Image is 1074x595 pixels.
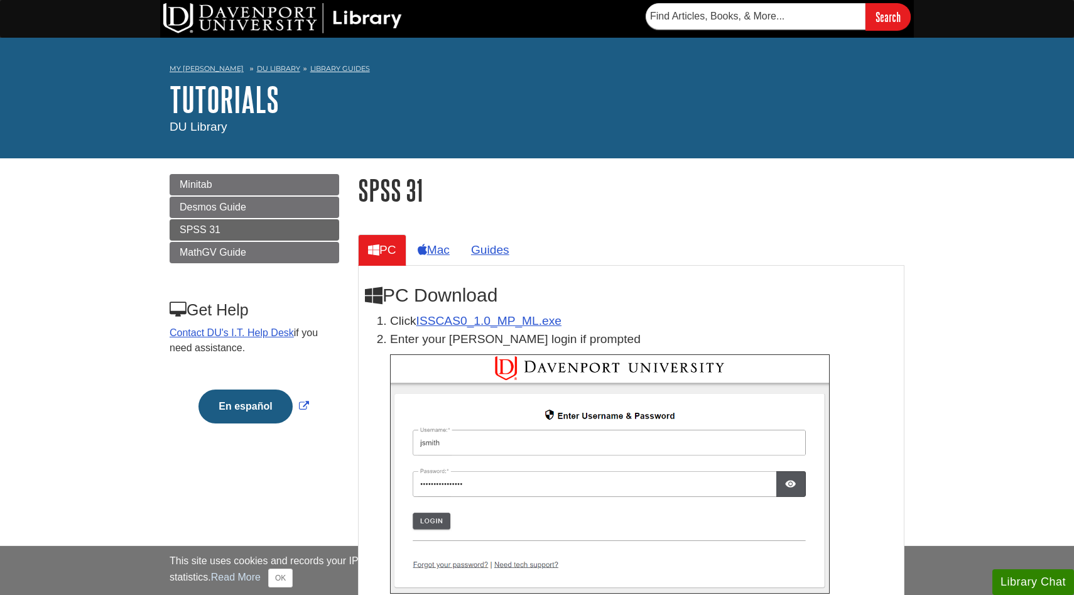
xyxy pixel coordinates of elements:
[646,3,865,30] input: Find Articles, Books, & More...
[170,174,339,445] div: Guide Page Menu
[195,401,312,412] a: Link opens in new window
[358,234,406,265] a: PC
[170,120,227,133] span: DU Library
[170,325,338,356] p: if you need assistance.
[180,179,212,190] span: Minitab
[170,80,279,119] a: Tutorials
[180,224,220,235] span: SPSS 31
[646,3,911,30] form: Searches DU Library's articles, books, and more
[865,3,911,30] input: Search
[408,234,460,265] a: Mac
[358,174,904,206] h1: SPSS 31
[170,197,339,218] a: Desmos Guide
[170,327,294,338] a: Contact DU's I.T. Help Desk
[170,219,339,241] a: SPSS 31
[390,330,898,349] p: Enter your [PERSON_NAME] login if prompted
[170,301,338,319] h3: Get Help
[180,202,246,212] span: Desmos Guide
[390,312,898,330] li: Click
[310,64,370,73] a: Library Guides
[170,174,339,195] a: Minitab
[257,64,300,73] a: DU Library
[163,3,402,33] img: DU Library
[170,60,904,80] nav: breadcrumb
[170,63,244,74] a: My [PERSON_NAME]
[211,572,261,582] a: Read More
[461,234,519,265] a: Guides
[170,554,904,587] div: This site uses cookies and records your IP address for usage statistics. Additionally, we use Goo...
[992,569,1074,595] button: Library Chat
[170,242,339,263] a: MathGV Guide
[198,390,292,423] button: En español
[416,314,561,327] a: Download opens in new window
[268,569,293,587] button: Close
[180,247,246,258] span: MathGV Guide
[365,285,898,306] h2: PC Download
